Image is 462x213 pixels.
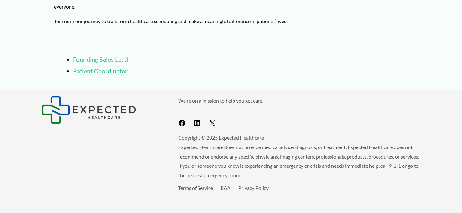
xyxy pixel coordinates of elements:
[178,144,419,178] span: Expected Healthcare does not provide medical advice, diagnosis, or treatment. Expected Healthcare...
[73,67,128,75] a: Patient Coordinator
[41,96,162,124] aside: Footer Widget 1
[178,96,421,105] p: We're on a mission to help you get care.
[221,185,231,191] a: BAA
[178,185,213,191] a: Terms of Service
[41,96,136,124] img: Expected Healthcare Logo - side, dark font, small
[238,185,269,191] a: Privacy Policy
[54,16,408,26] p: Join us in our journey to transform healthcare scheduling and make a meaningful difference in pat...
[178,96,421,130] aside: Footer Widget 2
[178,135,264,141] span: Copyright © 2025 Expected Healthcare
[178,183,421,207] aside: Footer Widget 3
[73,55,128,63] a: Founding Sales Lead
